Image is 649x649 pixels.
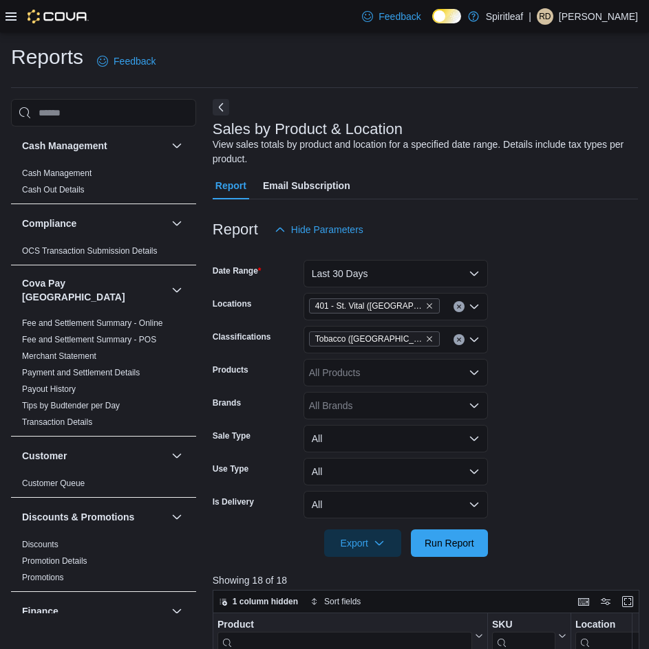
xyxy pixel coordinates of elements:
[169,448,185,464] button: Customer
[425,335,434,343] button: Remove Tobacco (Manitoba) from selection in this group
[469,334,480,345] button: Open list of options
[213,99,229,115] button: Next
[213,364,248,375] label: Products
[22,168,92,178] a: Cash Management
[469,301,480,312] button: Open list of options
[22,334,156,345] span: Fee and Settlement Summary - POS
[11,43,83,71] h1: Reports
[332,529,393,557] span: Export
[22,556,87,566] a: Promotion Details
[114,54,156,68] span: Feedback
[304,491,488,518] button: All
[263,172,350,199] span: Email Subscription
[11,243,196,265] div: Compliance
[213,298,252,309] label: Locations
[22,539,58,550] span: Discounts
[469,367,480,378] button: Open list of options
[305,593,366,610] button: Sort fields
[432,9,461,23] input: Dark Mode
[22,318,163,328] a: Fee and Settlement Summary - Online
[454,301,465,312] button: Clear input
[357,3,426,30] a: Feedback
[304,260,488,287] button: Last 30 Days
[213,496,254,507] label: Is Delivery
[11,165,196,203] div: Cash Management
[213,265,262,276] label: Date Range
[529,8,531,25] p: |
[22,604,166,618] button: Finance
[537,8,553,25] div: Ravi D
[213,137,631,166] div: View sales totals by product and location for a specified date range. Details include tax types p...
[597,593,614,610] button: Display options
[22,139,166,153] button: Cash Management
[22,368,140,377] a: Payment and Settlement Details
[291,223,363,236] span: Hide Parameters
[22,217,166,230] button: Compliance
[22,573,64,582] a: Promotions
[22,400,120,411] span: Tips by Budtender per Day
[233,596,298,607] span: 1 column hidden
[309,331,440,346] span: Tobacco (Manitoba)
[22,245,158,256] span: OCS Transaction Submission Details
[486,8,523,25] p: Spiritleaf
[22,478,85,489] span: Customer Queue
[22,246,158,256] a: OCS Transaction Submission Details
[22,367,140,378] span: Payment and Settlement Details
[28,10,89,23] img: Cova
[213,430,251,441] label: Sale Type
[22,449,67,463] h3: Customer
[432,23,433,24] span: Dark Mode
[22,318,163,329] span: Fee and Settlement Summary - Online
[217,619,472,632] div: Product
[22,417,92,427] a: Transaction Details
[22,139,107,153] h3: Cash Management
[425,536,474,550] span: Run Report
[22,401,120,410] a: Tips by Budtender per Day
[92,47,161,75] a: Feedback
[169,509,185,525] button: Discounts & Promotions
[559,8,638,25] p: [PERSON_NAME]
[304,425,488,452] button: All
[213,573,644,587] p: Showing 18 of 18
[309,298,440,313] span: 401 - St. Vital (Winnipeg)
[213,397,241,408] label: Brands
[169,137,185,154] button: Cash Management
[11,475,196,497] div: Customer
[324,596,361,607] span: Sort fields
[269,216,369,243] button: Hide Parameters
[469,400,480,411] button: Open list of options
[169,215,185,232] button: Compliance
[575,593,592,610] button: Keyboard shortcuts
[169,282,185,298] button: Cova Pay [GEOGRAPHIC_DATA]
[492,619,555,632] div: SKU
[454,334,465,345] button: Clear input
[11,536,196,591] div: Discounts & Promotions
[22,276,166,304] h3: Cova Pay [GEOGRAPHIC_DATA]
[619,593,636,610] button: Enter fullscreen
[425,302,434,310] button: Remove 401 - St. Vital (Winnipeg) from selection in this group
[304,458,488,485] button: All
[215,172,246,199] span: Report
[379,10,421,23] span: Feedback
[213,121,403,137] h3: Sales by Product & Location
[22,540,58,549] a: Discounts
[22,510,134,524] h3: Discounts & Promotions
[22,184,85,195] span: Cash Out Details
[11,315,196,436] div: Cova Pay [GEOGRAPHIC_DATA]
[315,299,423,313] span: 401 - St. Vital ([GEOGRAPHIC_DATA])
[22,351,96,361] a: Merchant Statement
[22,168,92,179] span: Cash Management
[539,8,551,25] span: RD
[22,217,76,230] h3: Compliance
[22,384,76,394] a: Payout History
[411,529,488,557] button: Run Report
[213,593,304,610] button: 1 column hidden
[324,529,401,557] button: Export
[213,331,271,342] label: Classifications
[22,478,85,488] a: Customer Queue
[315,332,423,346] span: Tobacco ([GEOGRAPHIC_DATA])
[22,351,96,362] span: Merchant Statement
[213,221,258,238] h3: Report
[22,384,76,395] span: Payout History
[22,185,85,195] a: Cash Out Details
